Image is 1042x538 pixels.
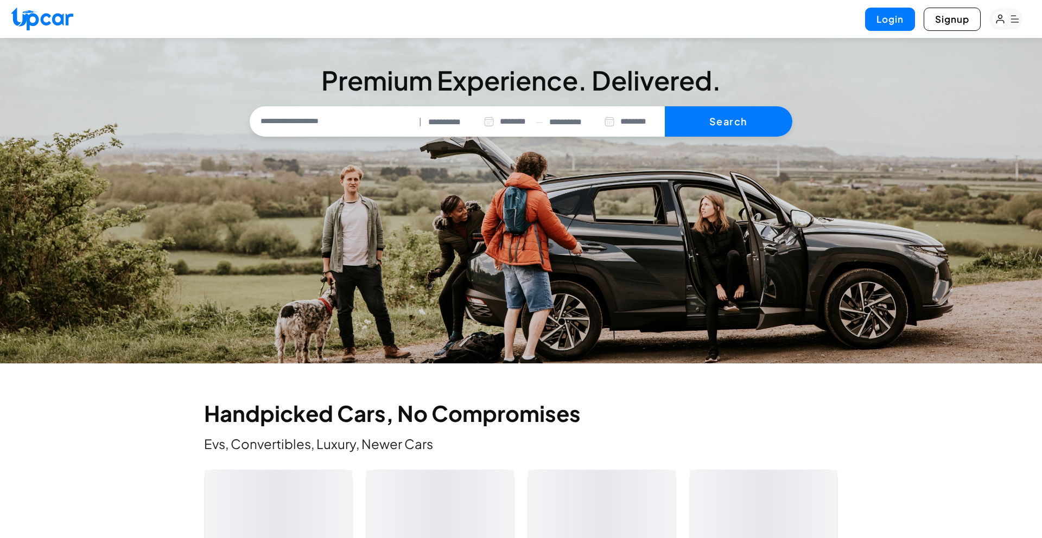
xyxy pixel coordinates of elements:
[204,402,838,424] h2: Handpicked Cars, No Compromises
[865,8,915,31] button: Login
[419,116,422,128] span: |
[665,106,792,137] button: Search
[11,7,73,30] img: Upcar Logo
[536,116,543,128] span: —
[204,435,838,452] p: Evs, Convertibles, Luxury, Newer Cars
[250,67,792,93] h3: Premium Experience. Delivered.
[924,8,981,31] button: Signup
